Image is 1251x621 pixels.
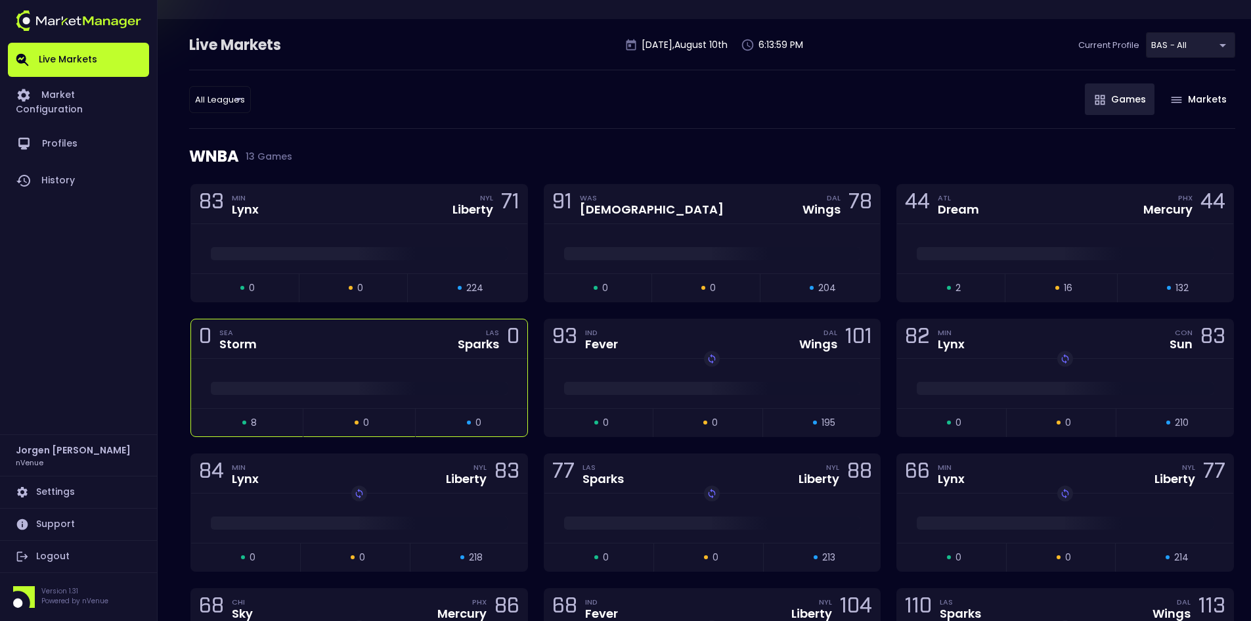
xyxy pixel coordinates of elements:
div: WNBA [189,129,1235,184]
a: Logout [8,541,149,572]
div: Sparks [940,608,981,620]
a: Settings [8,476,149,508]
span: 0 [712,416,718,430]
div: PHX [472,597,487,607]
div: Liberty [446,473,487,485]
img: replayImg [707,488,717,499]
p: Current Profile [1078,39,1139,52]
div: WAS [580,193,724,203]
p: Version 1.31 [41,586,108,596]
div: SEA [219,327,257,338]
div: DAL [1177,597,1191,607]
div: 84 [199,461,224,486]
button: Markets [1161,83,1235,115]
div: NYL [1182,462,1195,472]
div: 44 [1200,192,1225,216]
div: LAS [486,327,499,338]
span: 195 [822,416,835,430]
span: 224 [466,281,483,295]
div: Wings [799,338,837,350]
img: replayImg [1060,354,1070,364]
div: Sky [232,608,253,620]
div: DAL [823,327,837,338]
span: 2 [955,281,961,295]
img: replayImg [354,488,364,499]
div: MIN [938,462,965,472]
div: [DEMOGRAPHIC_DATA] [580,204,724,216]
span: 0 [1065,551,1071,564]
img: replayImg [1060,488,1070,499]
div: BAS - All [189,86,251,113]
img: gameIcon [1171,97,1182,103]
div: Wings [802,204,841,216]
div: LAS [940,597,981,607]
div: NYL [819,597,832,607]
span: 0 [710,281,716,295]
a: History [8,162,149,199]
div: Mercury [437,608,487,620]
div: Sparks [582,473,624,485]
div: LAS [582,462,624,472]
div: 66 [905,461,930,486]
div: NYL [473,462,487,472]
div: Liberty [791,608,832,620]
p: Powered by nVenue [41,596,108,606]
div: CHI [232,597,253,607]
div: 93 [552,327,577,351]
span: 0 [363,416,369,430]
div: 110 [905,596,932,620]
div: NYL [480,193,493,203]
div: 77 [1203,461,1225,486]
div: 68 [199,596,224,620]
img: gameIcon [1095,95,1105,105]
span: 0 [475,416,481,430]
span: 8 [251,416,257,430]
div: 77 [552,461,575,486]
div: NYL [826,462,839,472]
div: Version 1.31Powered by nVenue [8,586,149,608]
span: 0 [357,281,363,295]
div: Liberty [799,473,839,485]
div: 83 [1200,327,1225,351]
div: Fever [585,338,618,350]
div: Fever [585,608,618,620]
span: 218 [469,551,483,564]
span: 0 [250,551,255,564]
div: 71 [501,192,519,216]
a: Profiles [8,126,149,162]
div: IND [585,597,618,607]
div: ATL [938,193,979,203]
div: IND [585,327,618,338]
div: 78 [848,192,872,216]
div: Lynx [938,473,965,485]
div: MIN [232,193,259,203]
div: 83 [199,192,224,216]
div: 44 [905,192,930,216]
div: MIN [938,327,965,338]
div: Live Markets [189,35,349,56]
span: 213 [822,551,835,564]
div: BAS - All [1146,32,1235,58]
a: Live Markets [8,43,149,77]
div: 86 [494,596,519,620]
div: Liberty [1154,473,1195,485]
span: 0 [603,416,609,430]
div: Wings [1152,608,1191,620]
span: 0 [713,551,718,564]
div: 101 [845,327,872,351]
span: 0 [602,281,608,295]
div: Sun [1170,338,1193,350]
div: 0 [507,327,519,351]
div: Dream [938,204,979,216]
a: Support [8,509,149,540]
div: 88 [847,461,872,486]
div: 0 [199,327,211,351]
img: replayImg [707,354,717,364]
div: Lynx [232,473,259,485]
span: 0 [249,281,255,295]
span: 0 [1065,416,1071,430]
div: Mercury [1143,204,1193,216]
h3: nVenue [16,457,43,467]
img: logo [16,11,141,31]
div: Sparks [458,338,499,350]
